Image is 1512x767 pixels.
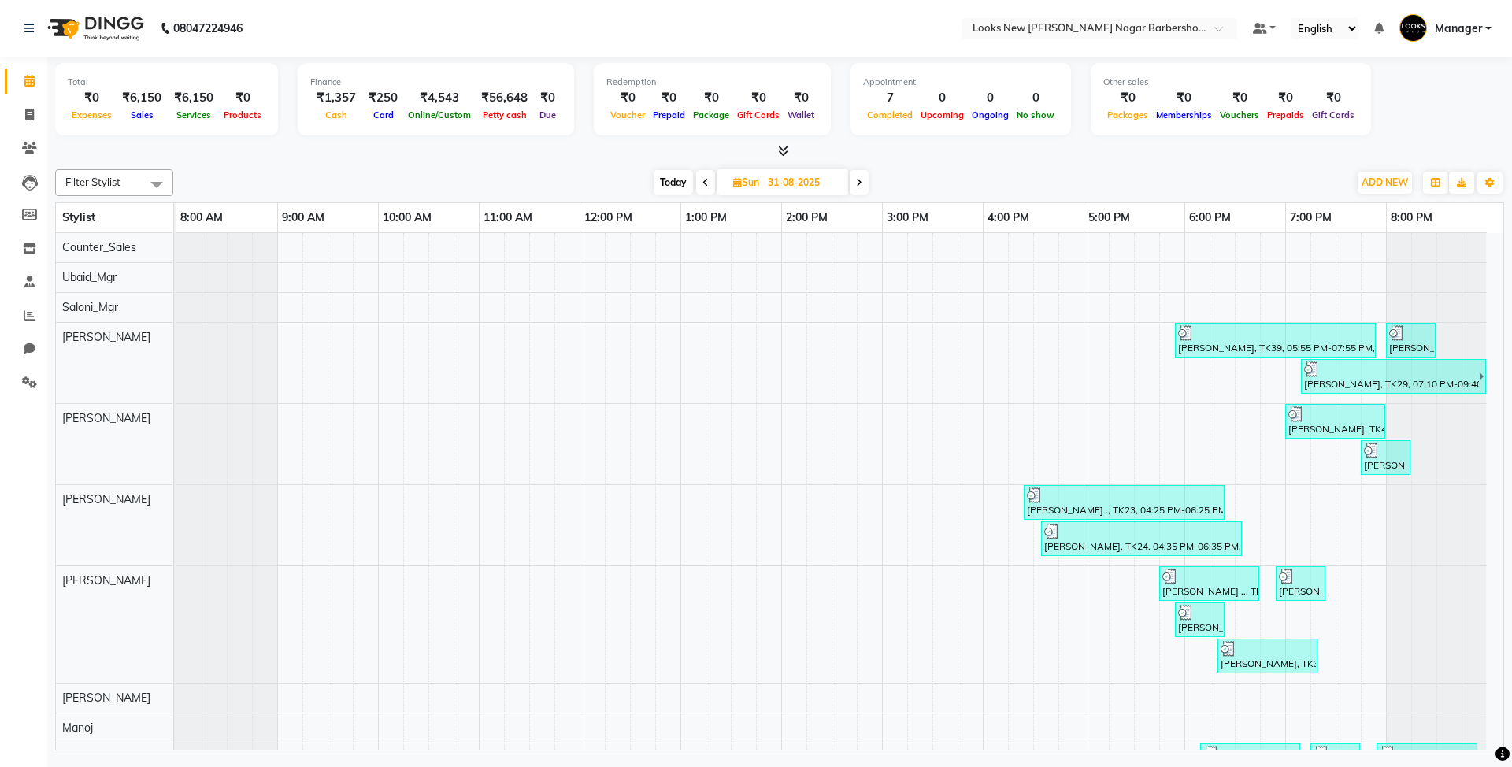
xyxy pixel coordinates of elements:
div: ₹4,543 [404,89,475,107]
span: Gift Cards [733,109,784,120]
span: Memberships [1152,109,1216,120]
span: Prepaid [649,109,689,120]
span: [PERSON_NAME] [62,411,150,425]
a: 8:00 PM [1387,206,1436,229]
div: 0 [968,89,1013,107]
img: logo [40,6,148,50]
div: 0 [1013,89,1058,107]
span: Cash [321,109,351,120]
span: Today [654,170,693,195]
img: Manager [1399,14,1427,42]
span: Vouchers [1216,109,1263,120]
span: Expenses [68,109,116,120]
span: Prepaids [1263,109,1308,120]
span: Upcoming [917,109,968,120]
span: No show [1013,109,1058,120]
span: [PERSON_NAME] [62,330,150,344]
a: 3:00 PM [883,206,932,229]
div: ₹0 [1216,89,1263,107]
div: ₹0 [1263,89,1308,107]
span: [PERSON_NAME] [62,691,150,705]
div: ₹0 [784,89,818,107]
span: Package [689,109,733,120]
div: Appointment [863,76,1058,89]
div: ₹6,150 [168,89,220,107]
div: [PERSON_NAME], TK31, 06:20 PM-07:20 PM, Roots Touchup Majirel(F) (₹1500) [1219,641,1316,671]
b: 08047224946 [173,6,243,50]
div: [PERSON_NAME], TK22, 05:55 PM-06:25 PM, Blow Dry Stylist(F)* (₹600) [1177,605,1223,635]
span: [PERSON_NAME] [62,573,150,587]
span: [PERSON_NAME] [62,492,150,506]
span: Online/Custom [404,109,475,120]
div: ₹1,357 [310,89,362,107]
div: ₹0 [689,89,733,107]
span: Products [220,109,265,120]
div: [PERSON_NAME], TK32, 06:55 PM-07:25 PM, Blow Dry Stylist(F)* (₹600) [1277,569,1324,598]
div: [PERSON_NAME] .., TK26, 05:45 PM-06:45 PM, Redken Balayage(F)* (₹7000) [1161,569,1258,598]
span: Wallet [784,109,818,120]
div: ₹0 [649,89,689,107]
span: ADD NEW [1362,176,1408,188]
div: ₹6,150 [116,89,168,107]
span: Counter_Sales [62,240,136,254]
span: Manoj [62,721,93,735]
a: 4:00 PM [984,206,1033,229]
div: [PERSON_NAME], TK41, 08:00 PM-08:30 PM, Ironing Curls(F)* (₹1000) [1388,325,1434,355]
div: 0 [917,89,968,107]
div: ₹0 [606,89,649,107]
div: 7 [863,89,917,107]
div: ₹250 [362,89,404,107]
span: Stylist [62,210,95,224]
a: 1:00 PM [681,206,731,229]
div: ₹0 [68,89,116,107]
span: Ubaid_Mgr [62,270,117,284]
div: ₹0 [1152,89,1216,107]
span: Voucher [606,109,649,120]
a: 8:00 AM [176,206,227,229]
div: [PERSON_NAME], TK24, 04:35 PM-06:35 PM, Global Color Majirel(F)* (₹5000),Hair Ins~Tube~3 Olaplex ... [1043,524,1240,554]
div: [PERSON_NAME], TK29, 07:10 PM-09:40 PM, Ironing Curls(F)* (₹1000),Roots Touchup Inoa(F) (₹1600),H... [1303,361,1479,391]
span: Completed [863,109,917,120]
span: Sun [729,176,763,188]
span: Sales [127,109,157,120]
a: 9:00 AM [278,206,328,229]
div: [PERSON_NAME], TK40, 07:00 PM-08:00 PM, K Experience Ritual (₹2500) [1287,406,1384,436]
div: ₹56,648 [475,89,534,107]
a: 2:00 PM [782,206,832,229]
div: [PERSON_NAME] ., TK23, 04:25 PM-06:25 PM, Roots Touchup Inoa(F) (₹1600),Hair Ins~Tube~3 Olaplex (... [1025,487,1223,517]
span: Manager [1435,20,1482,37]
a: 10:00 AM [379,206,435,229]
input: 2025-08-31 [763,171,842,195]
a: 5:00 PM [1084,206,1134,229]
div: Finance [310,76,561,89]
div: [PERSON_NAME], TK39, 05:55 PM-07:55 PM, Global Color Inoa(F)* (₹5000),Hair Ins~Tube~3 Olaplex (₹2... [1177,325,1374,355]
span: Filter Stylist [65,176,120,188]
a: 6:00 PM [1185,206,1235,229]
div: ₹0 [534,89,561,107]
span: Packages [1103,109,1152,120]
button: ADD NEW [1358,172,1412,194]
span: Due [535,109,560,120]
span: Gift Cards [1308,109,1358,120]
span: Services [172,109,215,120]
div: Total [68,76,265,89]
div: Other sales [1103,76,1358,89]
span: Petty cash [479,109,531,120]
a: 7:00 PM [1286,206,1336,229]
a: 11:00 AM [480,206,536,229]
div: ₹0 [1103,89,1152,107]
div: Redemption [606,76,818,89]
a: 12:00 PM [580,206,636,229]
span: Saloni_Mgr [62,300,118,314]
span: Card [369,109,398,120]
div: ₹0 [733,89,784,107]
span: Ongoing [968,109,1013,120]
div: ₹0 [1308,89,1358,107]
div: [PERSON_NAME], TK38, 07:45 PM-08:15 PM, GK Wash Conditioning(F)* (₹450) [1362,443,1409,472]
div: ₹0 [220,89,265,107]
